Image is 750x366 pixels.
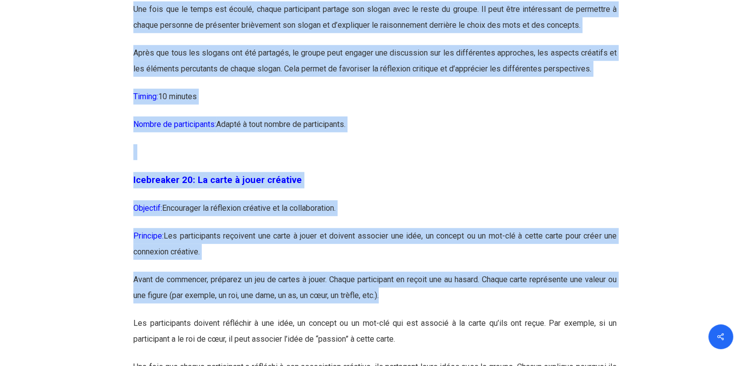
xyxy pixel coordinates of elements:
p: Après que tous les slogans ont été partagés, le groupe peut engager une discussion sur les différ... [133,45,617,89]
span: Timing: [133,92,158,101]
span: Objectif: [133,203,162,213]
span: Principe: [133,231,164,241]
p: 10 minutes [133,89,617,117]
span: Nombre de participants: [133,120,216,129]
p: Encourager la réflexion créative et la collaboration. [133,200,617,228]
span: Icebreaker 20: La carte à jouer créative [133,175,302,185]
p: Les participants doivent réfléchir à une idée, un concept ou un mot-clé qui est associé à la cart... [133,315,617,359]
p: Une fois que le temps est écoulé, chaque participant partage son slogan avec le reste du groupe. ... [133,1,617,45]
p: Avant de commencer, préparez un jeu de cartes à jouer. Chaque participant en reçoit une au hasard... [133,272,617,315]
p: Adapté à tout nombre de participants. [133,117,617,144]
p: Les participants reçoivent une carte à jouer et doivent associer une idée, un concept ou un mot-c... [133,228,617,272]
